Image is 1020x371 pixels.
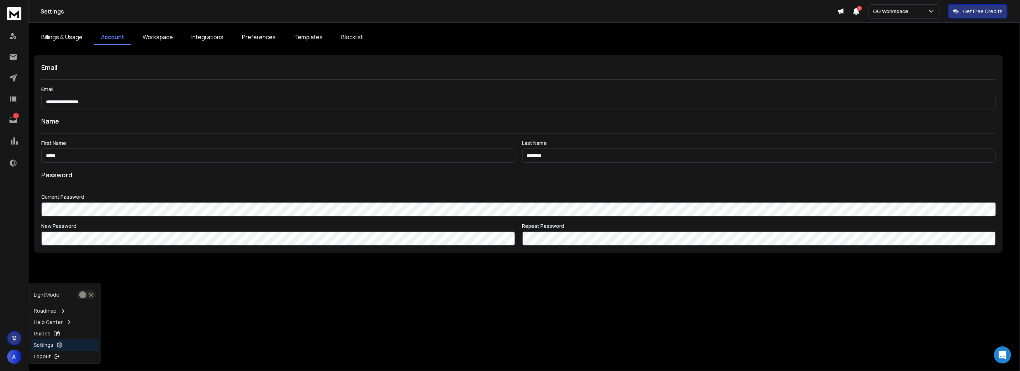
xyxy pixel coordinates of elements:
p: Light Mode [34,291,60,298]
a: Blocklist [334,30,370,45]
a: Roadmap [31,305,99,317]
h1: Email [41,62,996,72]
p: 1 [13,113,19,119]
label: Email [41,87,996,92]
a: 1 [6,113,20,127]
p: Logout [34,353,51,360]
h1: Name [41,116,996,126]
p: Settings [34,341,54,349]
p: Help Center [34,319,63,326]
p: Guides [34,330,51,337]
a: Guides [31,328,99,339]
label: New Password [41,224,515,229]
h1: Settings [41,7,837,16]
label: Current Password [41,194,996,199]
a: Templates [287,30,330,45]
label: Repeat Password [522,224,996,229]
h1: Password [41,170,72,180]
a: Preferences [235,30,283,45]
button: Get Free Credits [948,4,1008,19]
a: Workspace [136,30,180,45]
p: Roadmap [34,307,57,314]
span: 2 [857,6,862,11]
button: A [7,350,21,364]
img: logo [7,7,21,20]
a: Settings [31,339,99,351]
a: Billings & Usage [34,30,90,45]
div: Open Intercom Messenger [994,346,1011,364]
label: First Name [41,141,515,146]
p: Get Free Credits [963,8,1003,15]
a: Help Center [31,317,99,328]
a: Integrations [184,30,231,45]
a: Account [94,30,131,45]
p: GG Workspace [873,8,911,15]
label: Last Name [522,141,996,146]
